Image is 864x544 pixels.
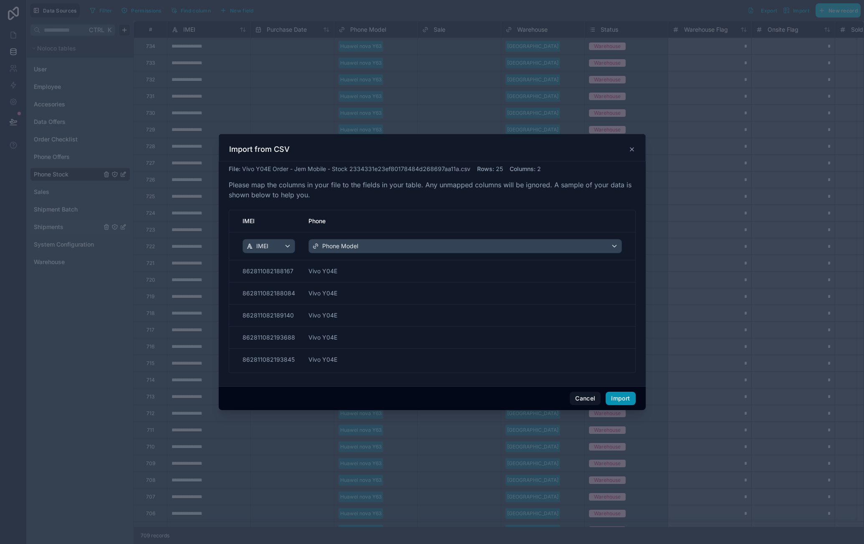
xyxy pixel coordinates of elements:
[229,305,302,327] td: 862811082189140
[229,210,635,373] div: scrollable content
[606,392,635,405] button: Import
[322,242,358,250] span: Phone Model
[229,180,636,200] p: Please map the columns in your file to the fields in your table. Any unmapped columns will be ign...
[302,210,635,232] th: Phone
[229,260,302,282] td: 862811082188167
[308,239,622,253] button: Phone Model
[256,242,268,250] span: IMEI
[302,305,635,327] td: Vivo Y04E
[243,239,295,253] button: IMEI
[570,392,601,405] button: Cancel
[302,327,635,349] td: Vivo Y04E
[229,282,302,305] td: 862811082188084
[302,349,635,374] td: Vivo Y04E
[477,165,494,172] span: Rows :
[229,165,240,172] span: File :
[302,282,635,305] td: Vivo Y04E
[229,210,302,232] th: IMEI
[537,165,541,172] span: 2
[496,165,503,172] span: 25
[229,144,290,154] h3: Import from CSV
[242,165,470,172] span: Vivo Y04E Order - Jem Mobile - Stock 2334331e23ef80178484d268697aa11a.csv
[229,327,302,349] td: 862811082193688
[510,165,536,172] span: Columns :
[229,349,302,374] td: 862811082193845
[302,260,635,282] td: Vivo Y04E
